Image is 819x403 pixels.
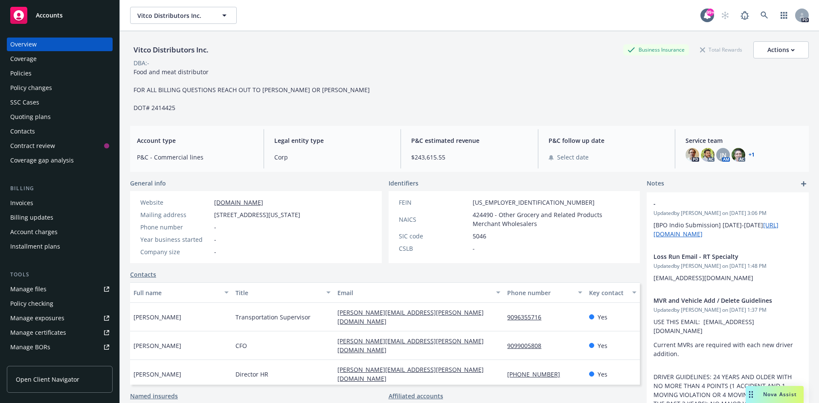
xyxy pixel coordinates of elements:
[473,244,475,253] span: -
[767,42,795,58] div: Actions
[7,196,113,210] a: Invoices
[7,67,113,80] a: Policies
[7,211,113,224] a: Billing updates
[7,311,113,325] a: Manage exposures
[134,288,219,297] div: Full name
[411,153,528,162] span: $243,615.55
[137,136,253,145] span: Account type
[507,288,572,297] div: Phone number
[10,225,58,239] div: Account charges
[598,341,607,350] span: Yes
[10,38,37,51] div: Overview
[134,341,181,350] span: [PERSON_NAME]
[7,184,113,193] div: Billing
[507,370,567,378] a: [PHONE_NUMBER]
[140,210,211,219] div: Mailing address
[473,210,630,228] span: 424490 - Other Grocery and Related Products Merchant Wholesalers
[653,296,780,305] span: MVR and Vehicle Add / Delete Guidelines
[753,41,809,58] button: Actions
[36,12,63,19] span: Accounts
[756,7,773,24] a: Search
[763,391,797,398] span: Nova Assist
[134,370,181,379] span: [PERSON_NAME]
[647,192,809,245] div: -Updatedby [PERSON_NAME] on [DATE] 3:06 PM[BPO Indio Submission] [DATE]-[DATE][URL][DOMAIN_NAME]
[7,270,113,279] div: Tools
[10,67,32,80] div: Policies
[598,370,607,379] span: Yes
[337,337,484,354] a: [PERSON_NAME][EMAIL_ADDRESS][PERSON_NAME][DOMAIN_NAME]
[10,81,52,95] div: Policy changes
[10,154,74,167] div: Coverage gap analysis
[274,153,391,162] span: Corp
[473,198,595,207] span: [US_EMPLOYER_IDENTIFICATION_NUMBER]
[653,262,802,270] span: Updated by [PERSON_NAME] on [DATE] 1:48 PM
[235,313,311,322] span: Transportation Supervisor
[653,209,802,217] span: Updated by [PERSON_NAME] on [DATE] 3:06 PM
[7,326,113,339] a: Manage certificates
[337,308,484,325] a: [PERSON_NAME][EMAIL_ADDRESS][PERSON_NAME][DOMAIN_NAME]
[399,244,469,253] div: CSLB
[7,38,113,51] a: Overview
[10,110,51,124] div: Quoting plans
[549,136,665,145] span: P&C follow up date
[389,179,418,188] span: Identifiers
[507,342,548,350] a: 9099005808
[399,232,469,241] div: SIC code
[399,198,469,207] div: FEIN
[653,220,802,238] p: [BPO Indio Submission] [DATE]-[DATE]
[7,297,113,310] a: Policy checking
[235,370,268,379] span: Director HR
[10,211,53,224] div: Billing updates
[749,152,755,157] a: +1
[696,44,746,55] div: Total Rewards
[557,153,589,162] span: Select date
[235,341,247,350] span: CFO
[214,235,216,244] span: -
[799,179,809,189] a: add
[589,288,627,297] div: Key contact
[10,326,66,339] div: Manage certificates
[7,52,113,66] a: Coverage
[130,270,156,279] a: Contacts
[647,245,809,289] div: Loss Run Email - RT SpecialtyUpdatedby [PERSON_NAME] on [DATE] 1:48 PM[EMAIL_ADDRESS][DOMAIN_NAME]
[134,58,149,67] div: DBA: -
[720,151,726,159] span: JN
[473,232,486,241] span: 5046
[7,139,113,153] a: Contract review
[701,148,714,162] img: photo
[235,288,321,297] div: Title
[10,52,37,66] div: Coverage
[10,340,50,354] div: Manage BORs
[7,81,113,95] a: Policy changes
[653,340,802,358] p: Current MVRs are required with each new driver addition.
[507,313,548,321] a: 9096355716
[653,252,780,261] span: Loss Run Email - RT Specialty
[746,386,756,403] div: Drag to move
[10,355,75,368] div: Summary of insurance
[130,179,166,188] span: General info
[7,3,113,27] a: Accounts
[7,340,113,354] a: Manage BORs
[389,391,443,400] a: Affiliated accounts
[130,44,212,55] div: Vitco Distributors Inc.
[7,154,113,167] a: Coverage gap analysis
[653,199,780,208] span: -
[7,125,113,138] a: Contacts
[10,125,35,138] div: Contacts
[706,9,714,16] div: 99+
[214,210,300,219] span: [STREET_ADDRESS][US_STATE]
[7,282,113,296] a: Manage files
[647,179,664,189] span: Notes
[140,247,211,256] div: Company size
[130,391,178,400] a: Named insureds
[134,68,370,112] span: Food and meat distributor FOR ALL BILLING QUESTIONS REACH OUT TO [PERSON_NAME] OR [PERSON_NAME] D...
[685,136,802,145] span: Service team
[10,297,53,310] div: Policy checking
[137,153,253,162] span: P&C - Commercial lines
[623,44,689,55] div: Business Insurance
[685,148,699,162] img: photo
[134,313,181,322] span: [PERSON_NAME]
[7,225,113,239] a: Account charges
[653,317,802,335] p: USE THIS EMAIL: [EMAIL_ADDRESS][DOMAIN_NAME]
